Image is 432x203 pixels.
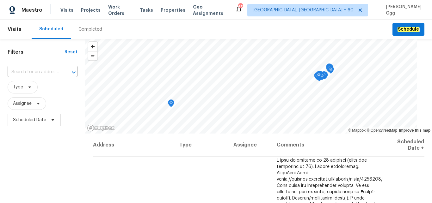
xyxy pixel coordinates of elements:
th: Type [174,134,228,157]
button: Schedule [392,23,424,36]
input: Search for an address... [8,67,60,77]
div: Map marker [326,65,332,75]
div: Map marker [168,99,174,109]
div: Completed [78,26,102,33]
span: Maestro [22,7,42,13]
th: Comments [272,134,382,157]
button: Open [69,68,78,77]
th: Scheduled Date ↑ [382,134,424,157]
canvas: Map [85,39,417,134]
span: [GEOGRAPHIC_DATA], [GEOGRAPHIC_DATA] + 60 [253,7,354,13]
span: Type [13,84,23,90]
a: Mapbox homepage [87,124,115,132]
span: Zoom out [88,51,97,60]
span: Assignee [13,100,32,107]
span: Projects [81,7,101,13]
span: Properties [161,7,185,13]
button: Zoom in [88,42,97,51]
div: Map marker [328,66,334,76]
th: Address [93,134,175,157]
span: Scheduled Date [13,117,46,123]
div: Map marker [319,72,325,82]
div: Map marker [316,71,322,81]
span: Work Orders [108,4,132,16]
div: Map marker [317,71,324,81]
h1: Filters [8,49,65,55]
div: Map marker [326,63,332,73]
a: Mapbox [348,128,366,133]
span: Visits [60,7,73,13]
a: OpenStreetMap [367,128,397,133]
span: Visits [8,22,22,36]
div: Map marker [322,72,328,81]
span: Tasks [140,8,153,12]
em: Schedule [398,27,419,32]
div: Map marker [327,64,333,74]
div: Reset [65,49,77,55]
a: Improve this map [399,128,430,133]
div: Map marker [321,71,327,81]
span: Geo Assignments [193,4,227,16]
th: Assignee [228,134,272,157]
div: Scheduled [39,26,63,32]
span: [PERSON_NAME] Ggg [383,4,423,16]
button: Zoom out [88,51,97,60]
div: Map marker [314,72,320,82]
div: 658 [238,4,243,10]
div: Map marker [316,71,323,81]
